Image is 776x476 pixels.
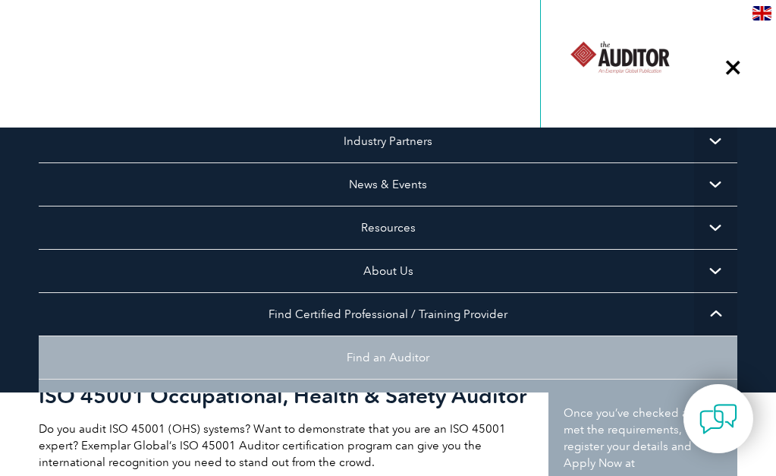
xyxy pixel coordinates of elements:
p: Once you’ve checked and met the requirements, register your details and Apply Now at [564,405,722,471]
a: Find Engineers & Technicians [39,379,737,422]
a: Industry Partners [39,119,737,162]
a: Resources [39,206,737,249]
img: contact-chat.png [699,400,737,438]
h2: ISO 45001 Occupational, Health & Safety Auditor [39,383,527,408]
a: Find Certified Professional / Training Provider [39,292,737,336]
a: News & Events [39,162,737,206]
a: About Us [39,249,737,292]
p: Do you audit ISO 45001 (OHS) systems? Want to demonstrate that you are an ISO 45001 expert? Exemp... [39,421,527,471]
a: Find an Auditor [39,336,737,379]
img: en [752,6,771,20]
